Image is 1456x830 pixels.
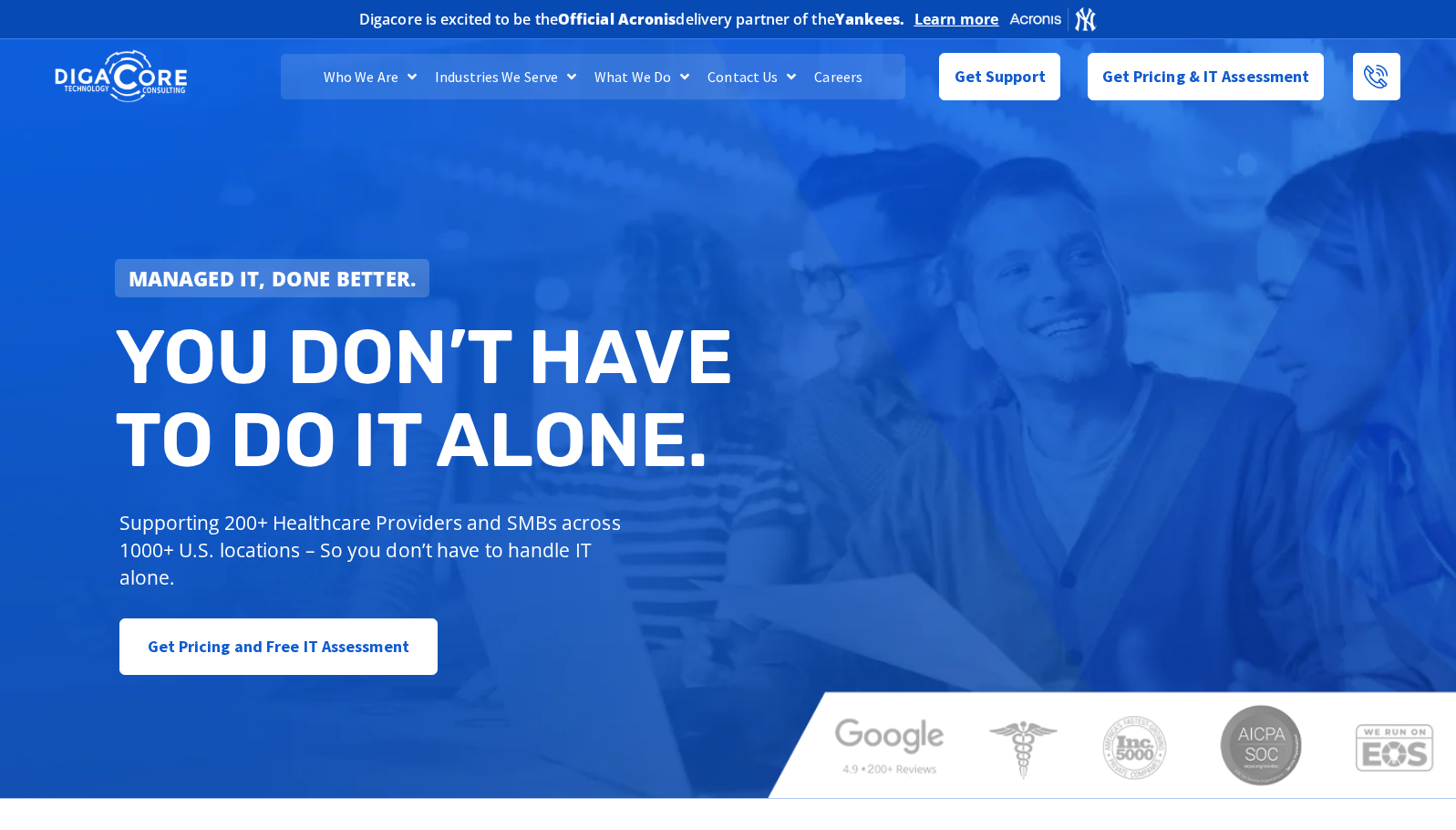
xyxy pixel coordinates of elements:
a: Get Support [939,53,1060,100]
p: Supporting 200+ Healthcare Providers and SMBs across 1000+ U.S. locations – So you don’t have to ... [119,509,629,591]
b: Yankees. [835,9,905,29]
img: DigaCore Technology Consulting [55,48,187,106]
nav: Menu [281,54,905,99]
span: Get Support [955,58,1046,95]
a: What We Do [585,54,698,99]
a: Managed IT, done better. [115,259,430,297]
a: Who We Are [315,54,426,99]
span: Get Pricing and Free IT Assessment [148,628,409,665]
a: Get Pricing & IT Assessment [1088,53,1325,100]
img: Acronis [1008,5,1098,32]
a: Careers [805,54,872,99]
a: Industries We Serve [426,54,585,99]
h2: Digacore is excited to be the delivery partner of the [359,12,905,26]
span: Get Pricing & IT Assessment [1102,58,1310,95]
strong: Managed IT, done better. [129,265,417,292]
h2: You don’t have to do IT alone. [115,316,742,482]
a: Get Pricing and Free IT Assessment [119,618,438,675]
b: Official Acronis [558,9,676,29]
a: Contact Us [698,54,805,99]
a: Learn more [914,10,999,28]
